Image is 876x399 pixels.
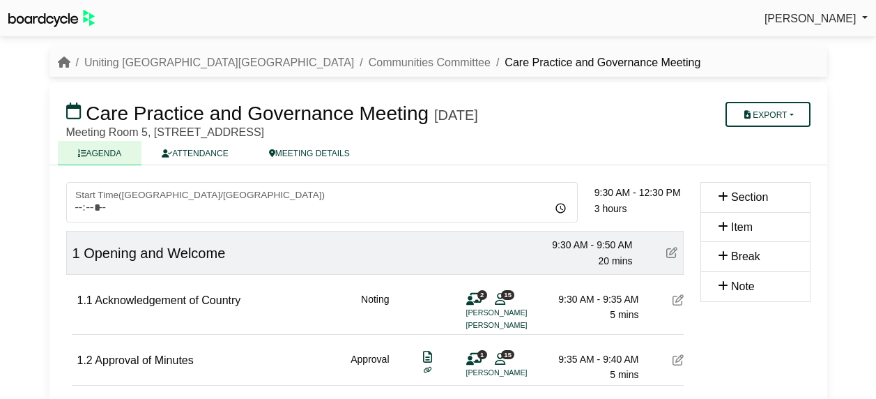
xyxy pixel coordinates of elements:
li: [PERSON_NAME] [466,307,571,319]
span: Break [731,250,760,262]
a: Communities Committee [369,57,491,68]
span: Care Practice and Governance Meeting [86,103,429,124]
div: 9:35 AM - 9:40 AM [541,352,639,367]
span: 15 [501,290,514,299]
span: Acknowledgement of Country [95,294,240,306]
li: [PERSON_NAME] [466,367,571,379]
span: 1.2 [77,354,93,366]
span: 5 mins [610,369,638,380]
nav: breadcrumb [58,54,701,72]
span: Meeting Room 5, [STREET_ADDRESS] [66,126,265,138]
li: Care Practice and Governance Meeting [491,54,701,72]
a: MEETING DETAILS [249,141,370,165]
li: [PERSON_NAME] [466,319,571,331]
a: AGENDA [58,141,142,165]
span: 1 [72,246,80,261]
div: Approval [351,352,389,383]
div: Noting [361,292,389,331]
span: 1.1 [77,294,93,306]
button: Export [725,102,810,127]
span: 20 mins [598,255,632,266]
div: 9:30 AM - 9:50 AM [535,237,633,253]
span: 2 [477,290,487,299]
span: Opening and Welcome [84,246,225,261]
span: Item [731,221,753,233]
span: [PERSON_NAME] [764,13,856,24]
div: 9:30 AM - 9:35 AM [541,292,639,307]
a: ATTENDANCE [141,141,248,165]
span: 1 [477,350,487,359]
a: Uniting [GEOGRAPHIC_DATA][GEOGRAPHIC_DATA] [84,57,354,68]
span: Note [731,280,755,292]
span: 15 [501,350,514,359]
img: BoardcycleBlackGreen-aaafeed430059cb809a45853b8cf6d952af9d84e6e89e1f1685b34bfd5cb7d64.svg [8,10,95,27]
span: 3 hours [594,203,627,214]
span: Section [731,191,768,203]
span: Approval of Minutes [95,354,193,366]
span: 5 mins [610,309,638,320]
div: [DATE] [434,107,478,123]
div: 9:30 AM - 12:30 PM [594,185,692,200]
a: [PERSON_NAME] [764,10,868,28]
